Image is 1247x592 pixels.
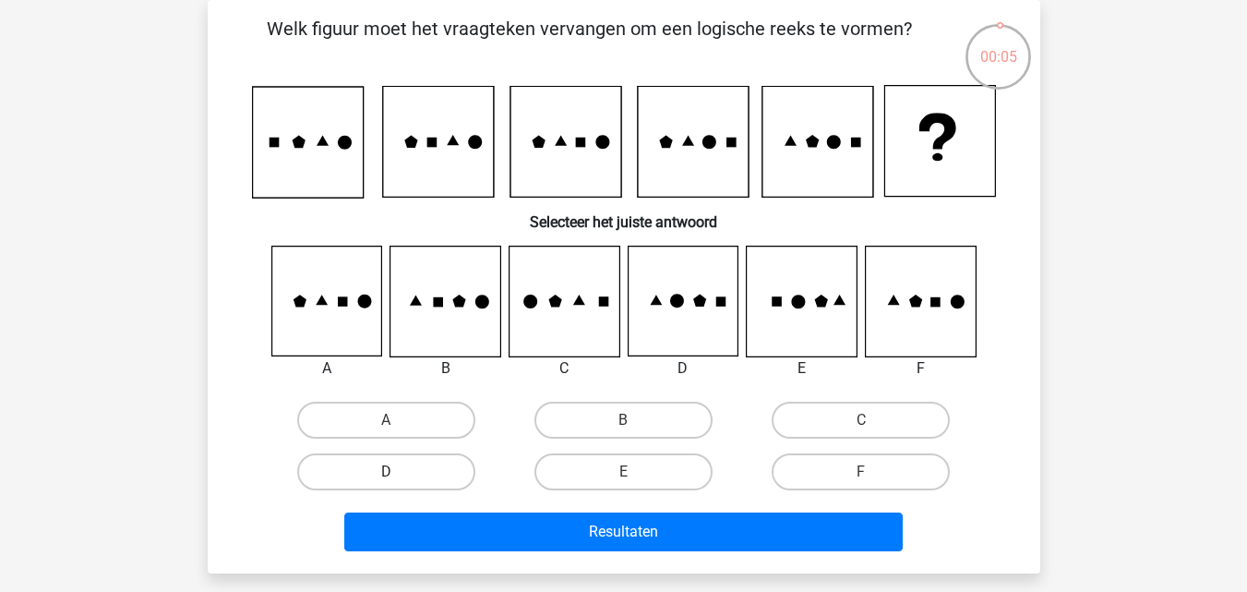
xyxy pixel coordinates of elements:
p: Welk figuur moet het vraagteken vervangen om een logische reeks te vormen? [237,15,941,70]
label: C [772,402,950,439]
label: F [772,453,950,490]
div: D [614,357,753,380]
div: A [258,357,397,380]
label: E [534,453,713,490]
h6: Selecteer het juiste antwoord [237,199,1011,231]
div: B [376,357,515,380]
div: E [732,357,871,380]
button: Resultaten [344,513,903,551]
div: F [851,357,990,380]
div: 00:05 [964,22,1033,68]
label: D [297,453,475,490]
div: C [495,357,634,380]
label: A [297,402,475,439]
label: B [534,402,713,439]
